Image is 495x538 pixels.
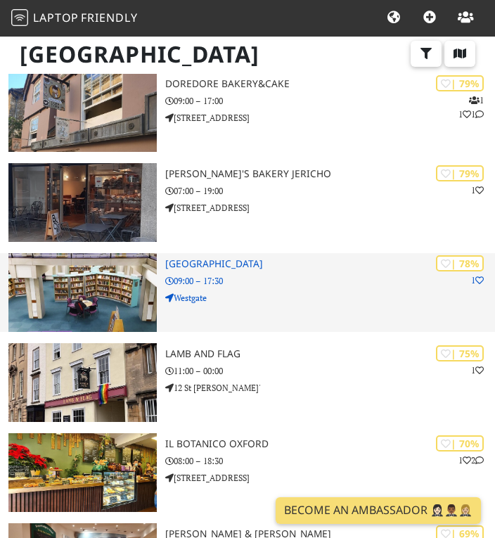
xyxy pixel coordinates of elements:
p: 11:00 – 00:00 [165,364,495,378]
p: 08:00 – 18:30 [165,454,495,468]
img: GAIL's Bakery Jericho [8,163,157,242]
h3: [PERSON_NAME]'s Bakery Jericho [165,168,495,180]
p: 07:00 – 19:00 [165,184,495,198]
p: 09:00 – 17:30 [165,274,495,288]
h3: [GEOGRAPHIC_DATA] [165,258,495,270]
img: LaptopFriendly [11,9,28,26]
div: | 75% [436,345,484,361]
div: | 70% [436,435,484,451]
img: Lamb and Flag [8,343,157,422]
img: DoreDore Bakery&Cake [8,73,157,152]
h1: [GEOGRAPHIC_DATA] [8,35,487,74]
p: 1 1 1 [458,94,484,120]
p: Westgate [165,291,495,305]
p: 1 2 [458,454,484,467]
p: 1 [471,364,484,377]
p: 1 [471,274,484,287]
p: [STREET_ADDRESS] [165,111,495,124]
span: Laptop [33,10,79,25]
a: LaptopFriendly LaptopFriendly [11,6,138,31]
p: [STREET_ADDRESS] [165,201,495,214]
p: 12 St [PERSON_NAME]' [165,381,495,395]
img: Oxfordshire County Library [8,253,157,332]
span: Friendly [81,10,137,25]
div: | 79% [436,165,484,181]
div: | 78% [436,255,484,271]
p: 09:00 – 17:00 [165,94,495,108]
h3: Lamb and Flag [165,348,495,360]
p: 1 [471,184,484,197]
img: Il Botanico Oxford [8,433,157,512]
a: Become an Ambassador 🤵🏻‍♀️🤵🏾‍♂️🤵🏼‍♀️ [276,497,481,524]
h3: Il Botanico Oxford [165,438,495,450]
p: [STREET_ADDRESS] [165,471,495,485]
